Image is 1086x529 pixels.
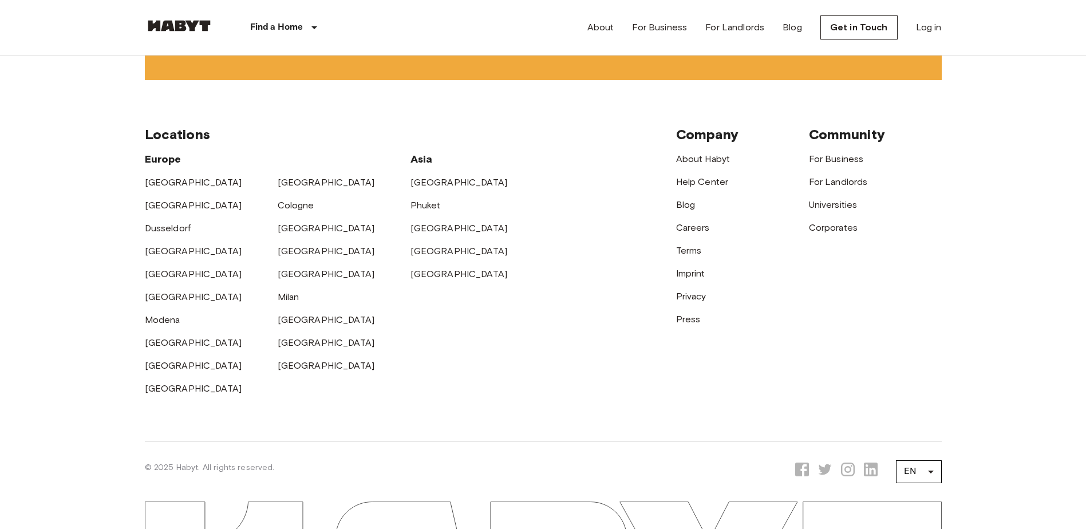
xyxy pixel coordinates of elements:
[145,153,181,165] span: Europe
[278,291,299,302] a: Milan
[587,21,614,34] a: About
[896,456,942,488] div: EN
[676,291,706,302] a: Privacy
[820,15,898,40] a: Get in Touch
[809,153,864,164] a: For Business
[676,126,739,143] span: Company
[145,223,191,234] a: Dusseldorf
[410,223,508,234] a: [GEOGRAPHIC_DATA]
[278,314,375,325] a: [GEOGRAPHIC_DATA]
[809,126,885,143] span: Community
[145,314,180,325] a: Modena
[809,176,868,187] a: For Landlords
[145,177,242,188] a: [GEOGRAPHIC_DATA]
[676,245,702,256] a: Terms
[676,176,729,187] a: Help Center
[145,269,242,279] a: [GEOGRAPHIC_DATA]
[278,177,375,188] a: [GEOGRAPHIC_DATA]
[250,21,303,34] p: Find a Home
[145,360,242,371] a: [GEOGRAPHIC_DATA]
[676,314,701,325] a: Press
[676,268,705,279] a: Imprint
[676,153,730,164] a: About Habyt
[278,223,375,234] a: [GEOGRAPHIC_DATA]
[410,269,508,279] a: [GEOGRAPHIC_DATA]
[916,21,942,34] a: Log in
[145,463,275,472] span: © 2025 Habyt. All rights reserved.
[410,246,508,256] a: [GEOGRAPHIC_DATA]
[676,222,710,233] a: Careers
[783,21,802,34] a: Blog
[809,199,858,210] a: Universities
[632,21,687,34] a: For Business
[410,177,508,188] a: [GEOGRAPHIC_DATA]
[410,153,433,165] span: Asia
[145,20,214,31] img: Habyt
[278,269,375,279] a: [GEOGRAPHIC_DATA]
[145,383,242,394] a: [GEOGRAPHIC_DATA]
[705,21,764,34] a: For Landlords
[278,360,375,371] a: [GEOGRAPHIC_DATA]
[410,200,441,211] a: Phuket
[676,199,696,210] a: Blog
[145,246,242,256] a: [GEOGRAPHIC_DATA]
[278,246,375,256] a: [GEOGRAPHIC_DATA]
[145,291,242,302] a: [GEOGRAPHIC_DATA]
[278,200,314,211] a: Cologne
[278,337,375,348] a: [GEOGRAPHIC_DATA]
[809,222,858,233] a: Corporates
[145,337,242,348] a: [GEOGRAPHIC_DATA]
[145,200,242,211] a: [GEOGRAPHIC_DATA]
[145,126,210,143] span: Locations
